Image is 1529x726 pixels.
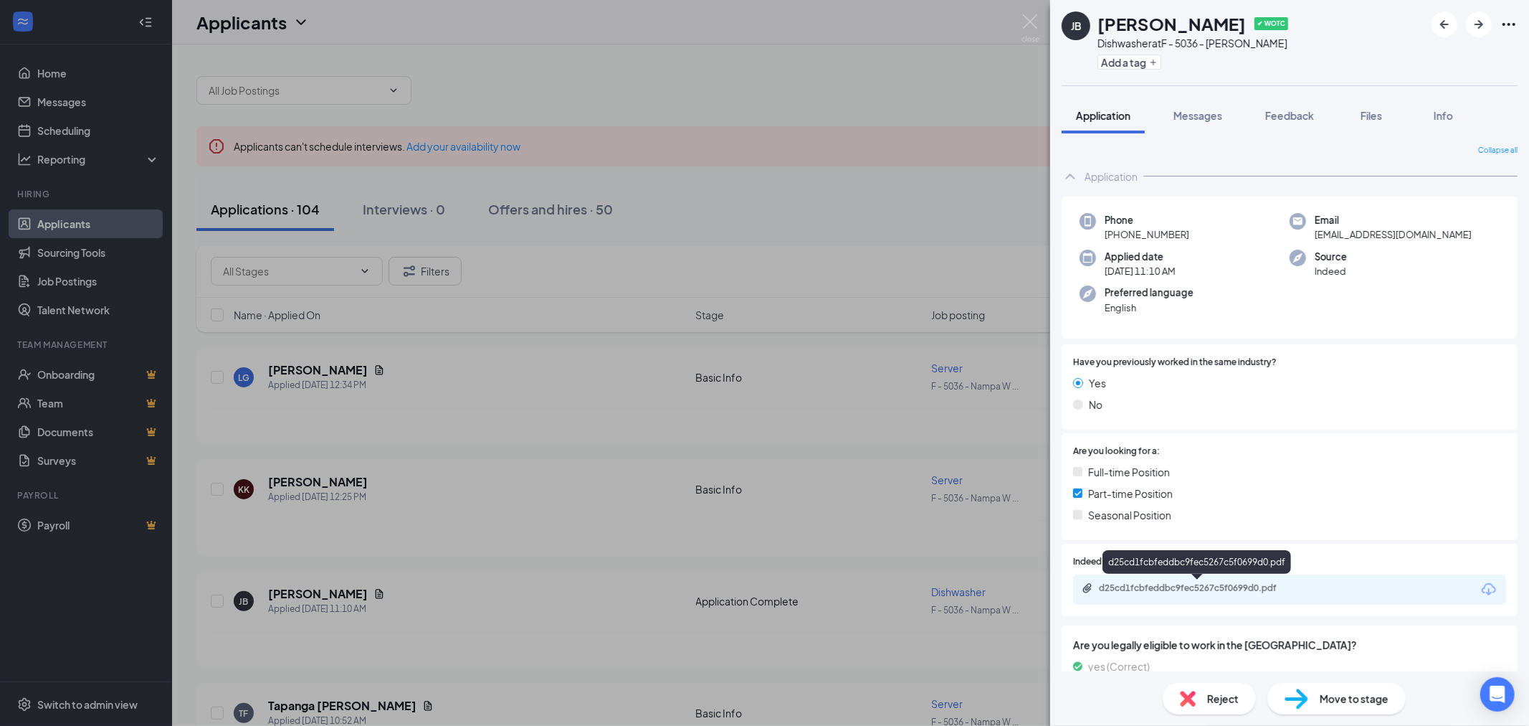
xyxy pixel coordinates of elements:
[1073,356,1277,369] span: Have you previously worked in the same industry?
[1082,583,1093,594] svg: Paperclip
[1254,17,1288,30] span: ✔ WOTC
[1082,583,1314,596] a: Paperclipd25cd1fcbfeddbc9fec5267c5f0699d0.pdf
[1088,507,1171,523] span: Seasonal Position
[1478,145,1518,156] span: Collapse all
[1500,16,1518,33] svg: Ellipses
[1088,464,1170,480] span: Full-time Position
[1480,677,1515,712] div: Open Intercom Messenger
[1097,36,1288,50] div: Dishwasher at F - 5036 - [PERSON_NAME]
[1480,581,1497,598] svg: Download
[1076,109,1130,122] span: Application
[1105,213,1189,227] span: Phone
[1265,109,1314,122] span: Feedback
[1105,227,1189,242] span: [PHONE_NUMBER]
[1315,250,1347,264] span: Source
[1085,169,1138,184] div: Application
[1073,555,1136,569] span: Indeed Resume
[1434,109,1453,122] span: Info
[1071,19,1082,33] div: JB
[1207,691,1239,707] span: Reject
[1315,227,1472,242] span: [EMAIL_ADDRESS][DOMAIN_NAME]
[1099,583,1300,594] div: d25cd1fcbfeddbc9fec5267c5f0699d0.pdf
[1436,16,1453,33] svg: ArrowLeftNew
[1149,58,1158,67] svg: Plus
[1089,375,1106,391] span: Yes
[1062,168,1079,185] svg: ChevronUp
[1088,486,1173,501] span: Part-time Position
[1105,286,1194,300] span: Preferred language
[1466,11,1492,37] button: ArrowRight
[1105,301,1194,315] span: English
[1361,109,1382,122] span: Files
[1315,213,1472,227] span: Email
[1470,16,1487,33] svg: ArrowRight
[1073,637,1506,653] span: Are you legally eligible to work in the [GEOGRAPHIC_DATA]?
[1097,55,1161,70] button: PlusAdd a tag
[1097,11,1246,36] h1: [PERSON_NAME]
[1320,691,1389,707] span: Move to stage
[1105,250,1176,264] span: Applied date
[1105,264,1176,278] span: [DATE] 11:10 AM
[1173,109,1222,122] span: Messages
[1315,264,1347,278] span: Indeed
[1088,659,1150,674] span: yes (Correct)
[1089,397,1102,412] span: No
[1432,11,1457,37] button: ArrowLeftNew
[1102,550,1291,574] div: d25cd1fcbfeddbc9fec5267c5f0699d0.pdf
[1073,445,1160,458] span: Are you looking for a:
